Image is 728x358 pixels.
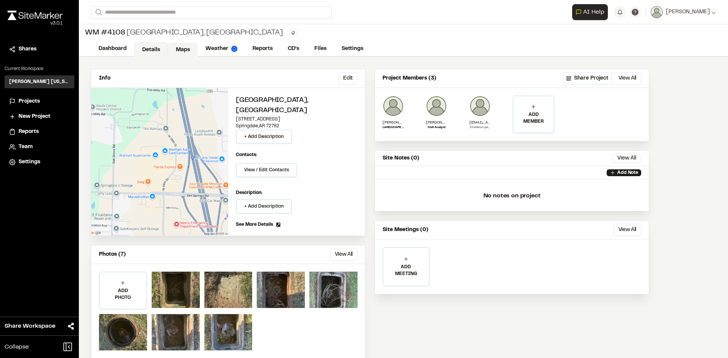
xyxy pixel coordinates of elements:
span: Shares [19,45,36,53]
span: Team [19,143,33,151]
div: Oh geez...please don't... [8,20,63,27]
a: Reports [9,128,70,136]
p: [EMAIL_ADDRESS][PERSON_NAME][PERSON_NAME][DOMAIN_NAME] [469,120,491,125]
img: Rhett Bohanan [426,95,447,117]
button: Share Project [563,72,612,84]
a: Weather [198,42,245,56]
h3: [PERSON_NAME] [US_STATE] [9,78,70,85]
img: photo [469,95,491,117]
div: [GEOGRAPHIC_DATA], [GEOGRAPHIC_DATA] [85,27,283,39]
a: Projects [9,97,70,106]
h2: [GEOGRAPHIC_DATA], [GEOGRAPHIC_DATA] [236,95,358,116]
p: Springdale , AR 72762 [236,123,358,130]
a: Settings [334,42,371,56]
button: + Add Description [236,130,292,144]
span: Settings [19,158,40,166]
span: Projects [19,97,40,106]
p: Civil Analyst [426,125,447,130]
p: No notes on project [381,184,643,208]
span: AI Help [583,8,604,17]
span: See More Details [236,221,273,228]
button: View All [330,249,358,261]
button: Edit Tags [289,29,297,37]
a: Settings [9,158,70,166]
button: Edit [338,72,358,84]
p: ADD MEMBER [513,111,554,125]
p: Site Notes (0) [383,154,419,163]
p: Add Note [617,169,638,176]
span: Share Workspace [5,322,55,331]
a: Maps [168,42,198,57]
p: [PERSON_NAME] [383,120,404,125]
p: Info [99,74,110,83]
a: Dashboard [91,42,134,56]
div: Open AI Assistant [572,4,611,20]
p: Current Workspace [5,66,74,72]
a: Team [9,143,70,151]
button: Search [91,6,105,19]
span: [PERSON_NAME] [666,8,710,16]
p: ADD MEETING [383,264,429,277]
a: CD's [280,42,307,56]
p: Photos (7) [99,250,126,259]
p: [STREET_ADDRESS] [236,116,358,123]
img: User [651,6,663,18]
a: New Project [9,113,70,121]
p: [PERSON_NAME] [426,120,447,125]
a: Details [134,42,168,57]
a: Reports [245,42,280,56]
img: rebrand.png [8,11,63,20]
img: Brandon Mckinney [383,95,404,117]
p: Description: [236,189,358,196]
button: View All [612,154,641,163]
span: Collapse [5,342,29,352]
button: + Add Description [236,199,292,214]
span: Reports [19,128,39,136]
p: Project Members (3) [383,74,436,83]
p: Invitation pending [469,125,491,130]
p: Site Meetings (0) [383,226,428,234]
p: LANDSCAPE DESIGNER [383,125,404,130]
a: Shares [9,45,70,53]
button: [PERSON_NAME] [651,6,716,18]
img: precipai.png [231,46,237,52]
button: View All [613,72,641,84]
a: Files [307,42,334,56]
button: View / Edit Contacts [236,163,297,177]
p: ADD PHOTO [100,288,146,301]
button: Open AI Assistant [572,4,608,20]
button: View All [613,224,641,236]
p: Contacts: [236,152,257,158]
span: New Project [19,113,50,121]
span: WM #4108 [85,27,125,39]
